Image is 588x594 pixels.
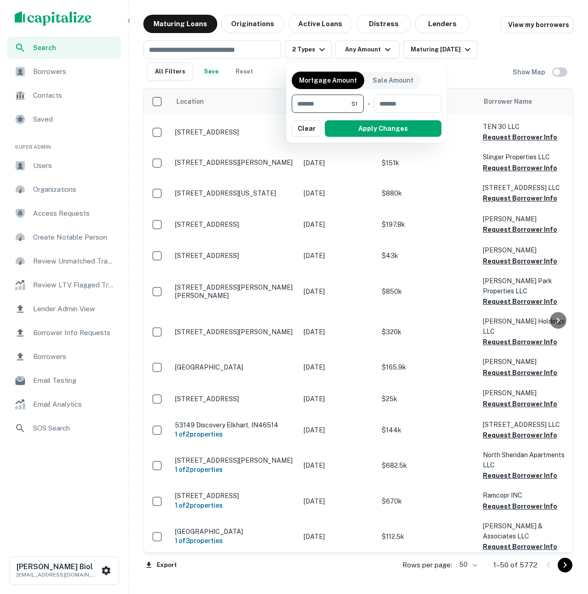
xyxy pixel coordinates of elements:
div: - [367,95,370,113]
button: Clear [292,120,321,137]
button: Apply Changes [325,120,441,137]
p: Mortgage Amount [299,75,357,85]
iframe: Chat Widget [542,521,588,565]
span: $1 [351,100,357,108]
p: Sale Amount [373,75,413,85]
